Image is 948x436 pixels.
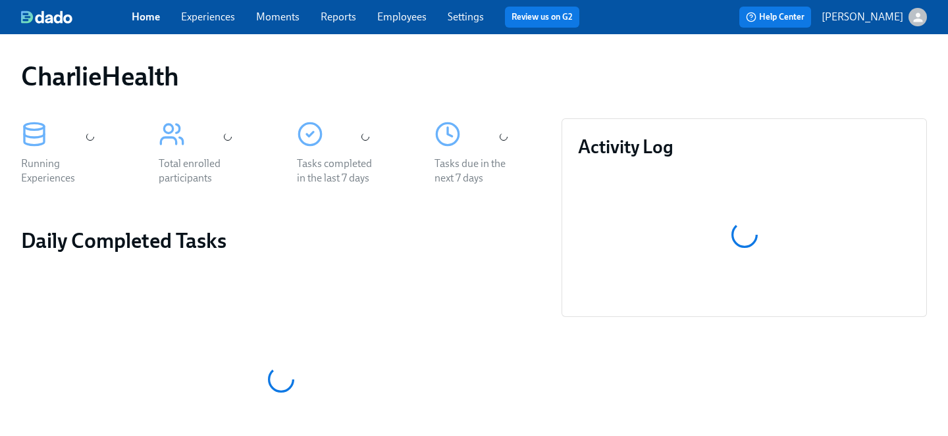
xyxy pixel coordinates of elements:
div: Tasks due in the next 7 days [434,157,519,185]
span: Help Center [746,11,804,24]
h1: CharlieHealth [21,61,179,92]
a: Settings [448,11,484,23]
a: Home [132,11,160,23]
a: Reports [321,11,356,23]
a: Review us on G2 [512,11,573,24]
a: Employees [377,11,427,23]
div: Tasks completed in the last 7 days [297,157,381,185]
div: Total enrolled participants [159,157,243,185]
img: dado [21,11,72,24]
p: [PERSON_NAME] [822,10,903,24]
h2: Daily Completed Tasks [21,228,540,254]
div: Running Experiences [21,157,105,185]
a: Experiences [181,11,235,23]
button: [PERSON_NAME] [822,8,927,26]
a: dado [21,11,132,24]
a: Moments [256,11,300,23]
h3: Activity Log [578,135,910,158]
button: Help Center [739,7,811,28]
button: Review us on G2 [505,7,579,28]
